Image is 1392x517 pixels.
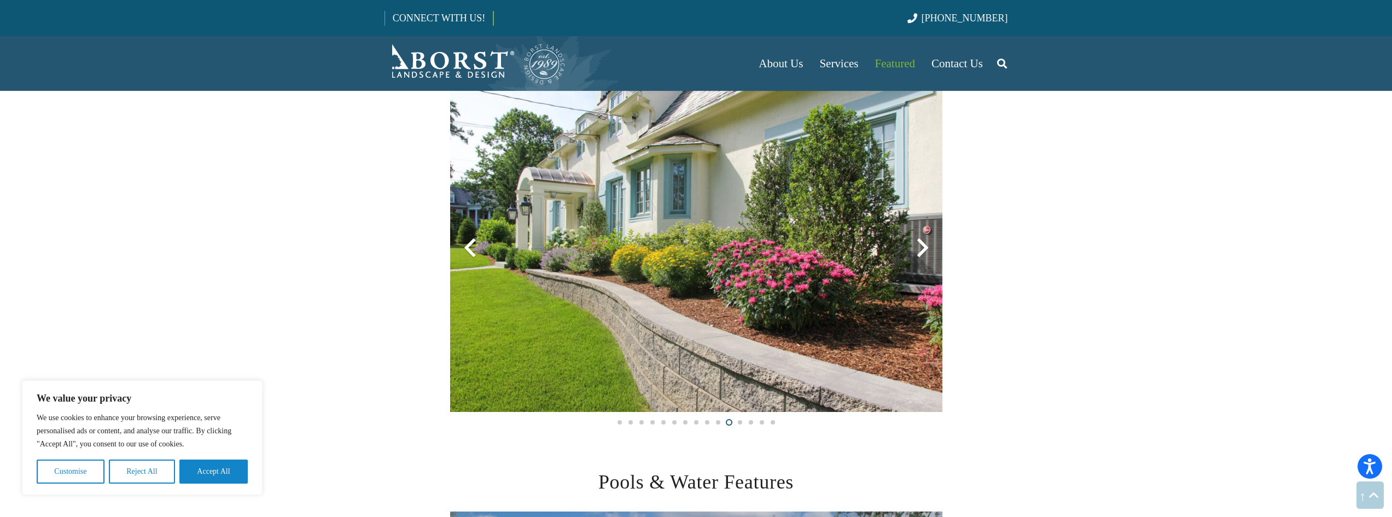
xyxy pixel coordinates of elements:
a: Back to top [1356,481,1384,509]
button: Customise [37,460,104,484]
span: Services [819,57,858,70]
a: Services [811,36,866,91]
div: We value your privacy [22,380,263,495]
span: About Us [759,57,803,70]
a: About Us [750,36,811,91]
h2: Pools & Water Features [450,467,942,497]
a: Contact Us [923,36,991,91]
p: We use cookies to enhance your browsing experience, serve personalised ads or content, and analys... [37,411,248,451]
a: CONNECT WITH US! [385,5,493,31]
button: Accept All [179,460,248,484]
button: Reject All [109,460,175,484]
span: [PHONE_NUMBER] [922,13,1008,24]
span: Featured [875,57,915,70]
p: We value your privacy [37,392,248,405]
img: why-you-shouldnt-trim-hedges-in-July [450,83,942,411]
a: Search [991,50,1013,77]
a: [PHONE_NUMBER] [907,13,1007,24]
a: Borst-Logo [385,42,566,85]
a: Featured [867,36,923,91]
span: Contact Us [931,57,983,70]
